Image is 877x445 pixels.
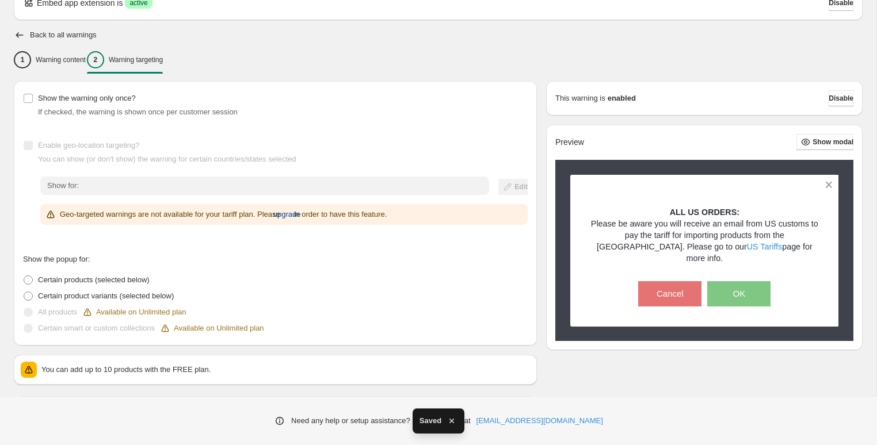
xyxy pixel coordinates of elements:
[608,93,636,104] strong: enabled
[38,323,155,334] p: Certain smart or custom collections
[23,255,90,263] span: Show the popup for:
[36,55,86,64] p: Warning content
[14,48,86,72] button: 1Warning content
[38,108,238,116] span: If checked, the warning is shown once per customer session
[60,209,387,220] p: Geo-targeted warnings are not available for your tariff plan. Please in order to have this feature.
[747,242,782,251] a: US Tariffs
[829,90,853,106] button: Disable
[38,155,296,163] span: You can show (or don't show) the warning for certain countries/states selected
[638,281,701,306] button: Cancel
[273,209,301,220] span: upgrade
[38,94,136,102] span: Show the warning only once?
[590,206,819,264] p: Please be aware you will receive an email from US customs to pay the tariff for importing product...
[159,323,264,334] div: Available on Unlimited plan
[38,291,174,300] span: Certain product variants (selected below)
[38,275,150,284] span: Certain products (selected below)
[707,281,771,306] button: OK
[30,30,97,40] h2: Back to all warnings
[47,181,79,190] span: Show for:
[87,48,163,72] button: 2Warning targeting
[273,205,301,224] button: upgrade
[829,94,853,103] span: Disable
[109,55,163,64] p: Warning targeting
[82,306,186,318] div: Available on Unlimited plan
[796,134,853,150] button: Show modal
[41,364,530,375] p: You can add up to 10 products with the FREE plan.
[420,415,441,427] span: Saved
[38,306,77,318] p: All products
[476,415,603,427] a: [EMAIL_ADDRESS][DOMAIN_NAME]
[87,51,104,68] div: 2
[670,208,739,217] strong: ALL US ORDERS:
[555,137,584,147] h2: Preview
[813,137,853,147] span: Show modal
[38,141,139,149] span: Enable geo-location targeting?
[555,93,605,104] p: This warning is
[14,51,31,68] div: 1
